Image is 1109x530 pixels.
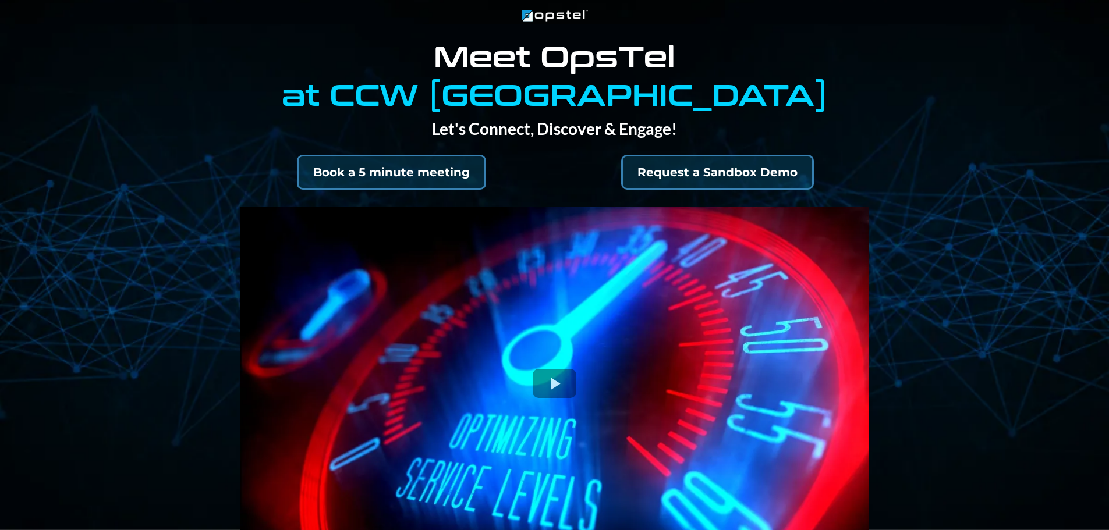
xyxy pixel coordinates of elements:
[637,165,798,179] div: Request a Sandbox Demo
[240,74,869,113] p: at CCW [GEOGRAPHIC_DATA]
[313,165,470,179] div: Book a 5 minute meeting
[432,119,677,138] strong: Let's Connect, Discover & Engage!
[297,155,486,190] button: Book a 5 minute meeting
[240,36,869,74] p: Meet OpsTel
[223,7,887,24] a: https://opstel.com/
[621,155,814,190] button: Request a Sandbox Demo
